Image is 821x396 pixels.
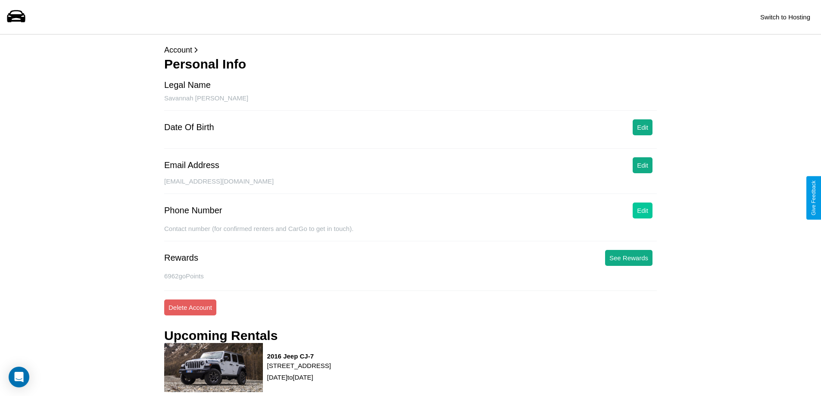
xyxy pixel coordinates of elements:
[164,328,278,343] h3: Upcoming Rentals
[164,94,657,111] div: Savannah [PERSON_NAME]
[164,57,657,72] h3: Personal Info
[164,253,198,263] div: Rewards
[164,43,657,57] p: Account
[633,119,652,135] button: Edit
[164,299,216,315] button: Delete Account
[9,367,29,387] div: Open Intercom Messenger
[164,122,214,132] div: Date Of Birth
[605,250,652,266] button: See Rewards
[267,371,331,383] p: [DATE] to [DATE]
[267,360,331,371] p: [STREET_ADDRESS]
[164,206,222,215] div: Phone Number
[164,225,657,241] div: Contact number (for confirmed renters and CarGo to get in touch).
[164,270,657,282] p: 6962 goPoints
[164,343,263,392] img: rental
[633,203,652,218] button: Edit
[164,178,657,194] div: [EMAIL_ADDRESS][DOMAIN_NAME]
[164,80,211,90] div: Legal Name
[164,160,219,170] div: Email Address
[811,181,817,215] div: Give Feedback
[267,352,331,360] h3: 2016 Jeep CJ-7
[756,9,815,25] button: Switch to Hosting
[633,157,652,173] button: Edit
